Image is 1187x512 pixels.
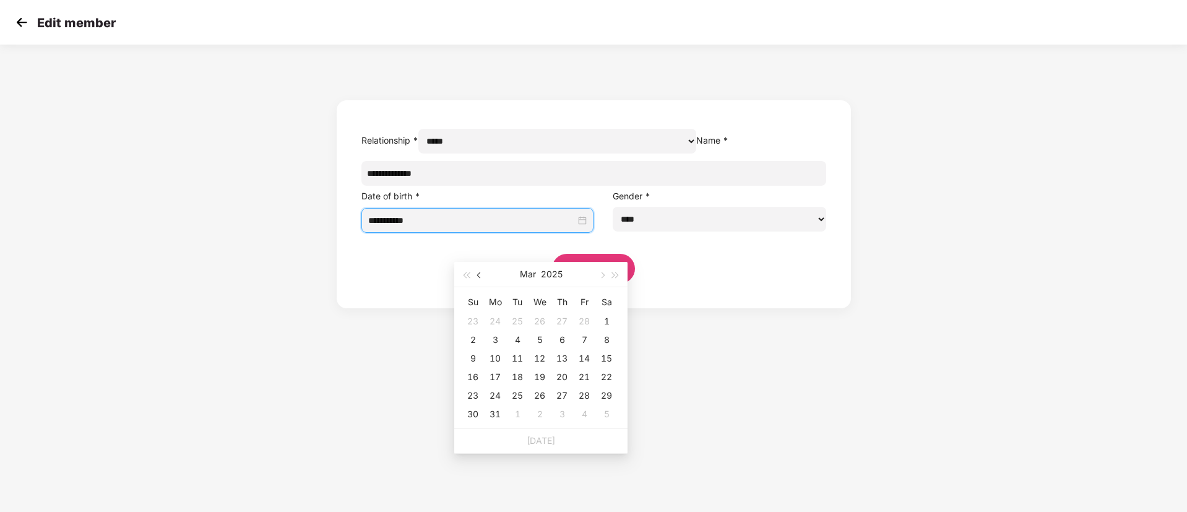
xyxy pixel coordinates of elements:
[529,386,551,405] td: 2025-03-26
[506,386,529,405] td: 2025-03-25
[595,368,618,386] td: 2025-03-22
[555,332,569,347] div: 6
[595,386,618,405] td: 2025-03-29
[37,15,116,30] p: Edit member
[577,314,592,329] div: 28
[465,407,480,422] div: 30
[510,351,525,366] div: 11
[462,386,484,405] td: 2025-03-23
[529,405,551,423] td: 2025-04-02
[529,292,551,312] th: We
[599,388,614,403] div: 29
[573,292,595,312] th: Fr
[599,407,614,422] div: 5
[506,368,529,386] td: 2025-03-18
[361,135,418,145] label: Relationship *
[506,331,529,349] td: 2025-03-04
[555,388,569,403] div: 27
[532,388,547,403] div: 26
[573,331,595,349] td: 2025-03-07
[599,332,614,347] div: 8
[573,386,595,405] td: 2025-03-28
[595,405,618,423] td: 2025-04-05
[484,292,506,312] th: Mo
[573,368,595,386] td: 2025-03-21
[462,312,484,331] td: 2025-02-23
[484,405,506,423] td: 2025-03-31
[532,407,547,422] div: 2
[555,407,569,422] div: 3
[696,135,728,145] label: Name *
[484,386,506,405] td: 2025-03-24
[465,332,480,347] div: 2
[510,314,525,329] div: 25
[532,370,547,384] div: 19
[465,351,480,366] div: 9
[551,386,573,405] td: 2025-03-27
[488,388,503,403] div: 24
[488,314,503,329] div: 24
[577,388,592,403] div: 28
[577,351,592,366] div: 14
[599,370,614,384] div: 22
[488,370,503,384] div: 17
[529,349,551,368] td: 2025-03-12
[510,332,525,347] div: 4
[595,292,618,312] th: Sa
[552,254,635,284] button: Save
[555,314,569,329] div: 27
[529,368,551,386] td: 2025-03-19
[506,349,529,368] td: 2025-03-11
[577,332,592,347] div: 7
[520,262,536,287] button: Mar
[488,407,503,422] div: 31
[595,331,618,349] td: 2025-03-08
[484,331,506,349] td: 2025-03-03
[551,349,573,368] td: 2025-03-13
[551,368,573,386] td: 2025-03-20
[529,331,551,349] td: 2025-03-05
[361,191,420,201] label: Date of birth *
[462,349,484,368] td: 2025-03-09
[484,349,506,368] td: 2025-03-10
[599,314,614,329] div: 1
[595,349,618,368] td: 2025-03-15
[462,405,484,423] td: 2025-03-30
[510,407,525,422] div: 1
[529,312,551,331] td: 2025-02-26
[465,370,480,384] div: 16
[613,191,650,201] label: Gender *
[595,312,618,331] td: 2025-03-01
[573,349,595,368] td: 2025-03-14
[506,292,529,312] th: Tu
[541,262,563,287] button: 2025
[573,405,595,423] td: 2025-04-04
[532,314,547,329] div: 26
[465,314,480,329] div: 23
[577,407,592,422] div: 4
[510,388,525,403] div: 25
[12,13,31,32] img: svg+xml;base64,PHN2ZyB4bWxucz0iaHR0cDovL3d3dy53My5vcmcvMjAwMC9zdmciIHdpZHRoPSIzMCIgaGVpZ2h0PSIzMC...
[532,351,547,366] div: 12
[551,292,573,312] th: Th
[577,370,592,384] div: 21
[555,351,569,366] div: 13
[551,405,573,423] td: 2025-04-03
[484,368,506,386] td: 2025-03-17
[532,332,547,347] div: 5
[465,388,480,403] div: 23
[506,405,529,423] td: 2025-04-01
[462,292,484,312] th: Su
[555,370,569,384] div: 20
[551,312,573,331] td: 2025-02-27
[510,370,525,384] div: 18
[462,331,484,349] td: 2025-03-02
[488,332,503,347] div: 3
[551,331,573,349] td: 2025-03-06
[462,368,484,386] td: 2025-03-16
[527,435,555,446] a: [DATE]
[573,312,595,331] td: 2025-02-28
[599,351,614,366] div: 15
[506,312,529,331] td: 2025-02-25
[484,312,506,331] td: 2025-02-24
